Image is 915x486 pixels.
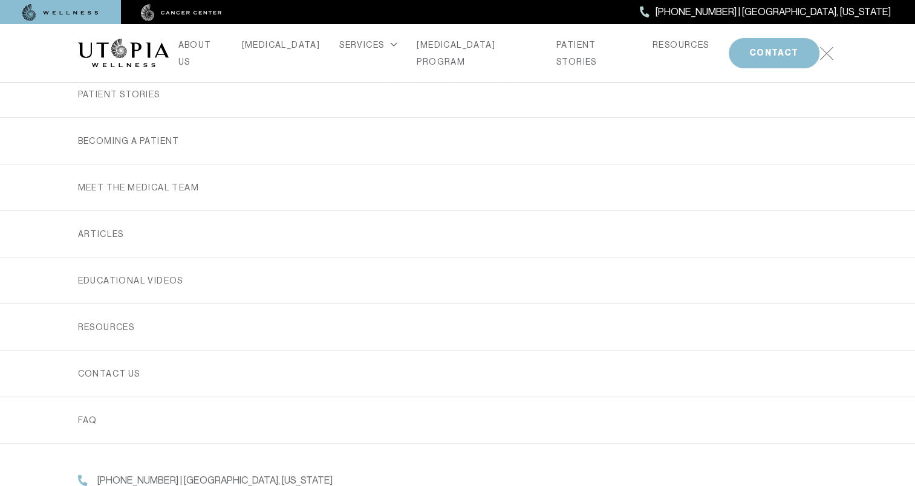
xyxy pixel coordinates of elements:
[178,36,223,70] a: ABOUT US
[556,36,633,70] a: PATIENT STORIES
[78,304,838,350] a: RESOURCES
[242,36,321,53] a: [MEDICAL_DATA]
[141,4,222,21] img: cancer center
[640,4,891,20] a: [PHONE_NUMBER] | [GEOGRAPHIC_DATA], [US_STATE]
[819,47,833,60] img: icon-hamburger
[78,211,838,257] a: ARTICLES
[78,258,838,303] a: EDUCATIONAL VIDEOS
[729,38,819,68] button: CONTACT
[653,36,709,53] a: RESOURCES
[78,71,838,117] a: PATIENT STORIES
[339,36,397,53] div: SERVICES
[78,118,838,164] a: Becoming a Patient
[78,351,838,397] a: Contact us
[78,39,169,68] img: logo
[656,4,891,20] span: [PHONE_NUMBER] | [GEOGRAPHIC_DATA], [US_STATE]
[78,164,838,210] a: MEET THE MEDICAL TEAM
[78,397,838,443] a: FAQ
[22,4,99,21] img: wellness
[417,36,537,70] a: [MEDICAL_DATA] PROGRAM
